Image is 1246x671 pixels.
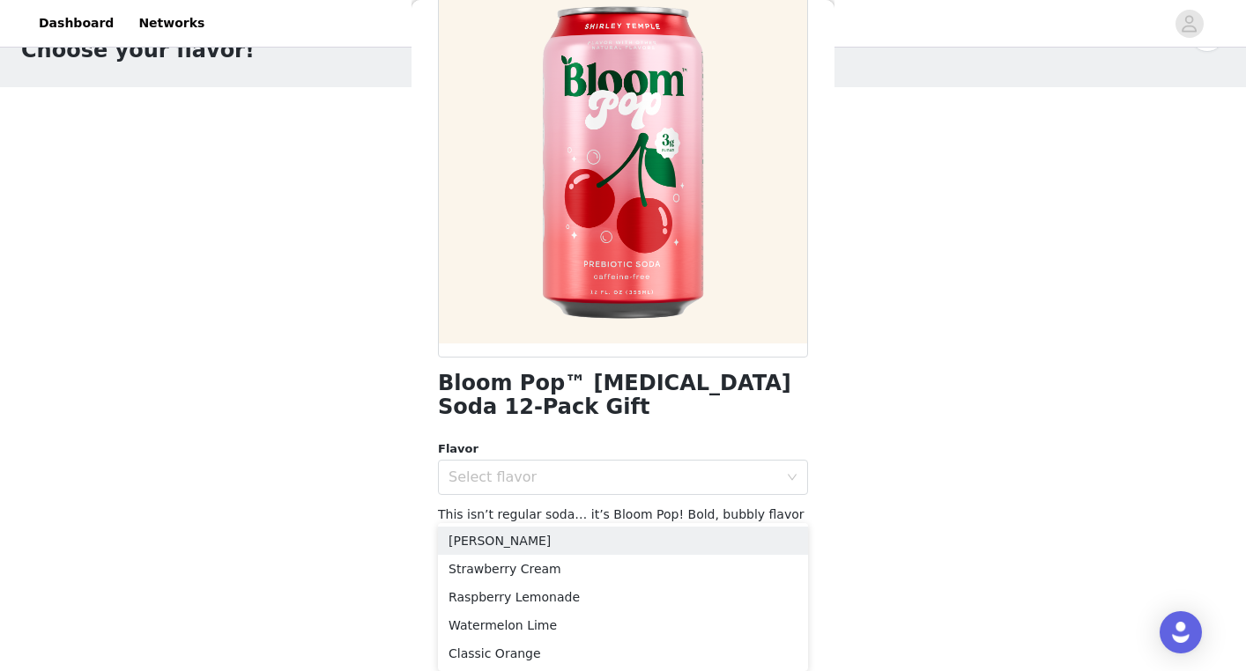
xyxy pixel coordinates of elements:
div: Open Intercom Messenger [1160,611,1202,653]
li: Watermelon Lime [438,611,808,639]
a: Networks [128,4,215,43]
li: [PERSON_NAME] [438,527,808,555]
div: Flavor [438,440,808,458]
h1: Bloom Pop™ [MEDICAL_DATA] Soda 12-Pack Gift [438,372,808,419]
span: This isn’t regular soda… it’s Bloom Pop! Bold, bubbly flavor meets real gut health benefits for a... [438,507,805,595]
li: Raspberry Lemonade [438,583,808,611]
i: icon: down [787,472,797,484]
h1: Choose your flavor! [21,34,255,66]
li: Strawberry Cream [438,555,808,583]
li: Classic Orange [438,639,808,667]
a: Dashboard [28,4,124,43]
div: avatar [1181,10,1198,38]
div: Select flavor [449,468,778,486]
